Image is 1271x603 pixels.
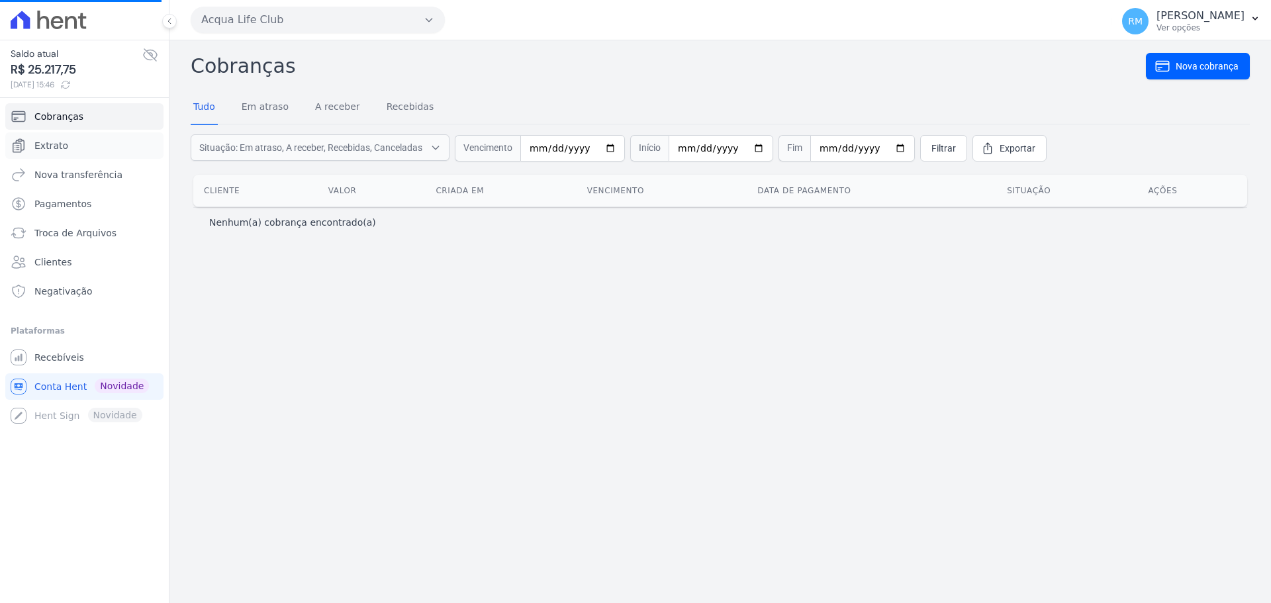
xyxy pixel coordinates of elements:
[5,373,164,400] a: Conta Hent Novidade
[34,351,84,364] span: Recebíveis
[630,135,669,162] span: Início
[5,344,164,371] a: Recebíveis
[191,51,1146,81] h2: Cobranças
[209,216,376,229] p: Nenhum(a) cobrança encontrado(a)
[1137,175,1247,207] th: Ações
[34,255,71,269] span: Clientes
[1146,53,1250,79] a: Nova cobrança
[1176,60,1239,73] span: Nova cobrança
[920,135,967,162] a: Filtrar
[455,135,520,162] span: Vencimento
[5,162,164,188] a: Nova transferência
[931,142,956,155] span: Filtrar
[11,47,142,61] span: Saldo atual
[1111,3,1271,40] button: RM [PERSON_NAME] Ver opções
[5,249,164,275] a: Clientes
[11,79,142,91] span: [DATE] 15:46
[34,226,117,240] span: Troca de Arquivos
[5,103,164,130] a: Cobranças
[11,323,158,339] div: Plataformas
[778,135,810,162] span: Fim
[5,191,164,217] a: Pagamentos
[191,91,218,125] a: Tudo
[747,175,996,207] th: Data de pagamento
[199,141,422,154] span: Situação: Em atraso, A receber, Recebidas, Canceladas
[34,197,91,210] span: Pagamentos
[34,285,93,298] span: Negativação
[996,175,1137,207] th: Situação
[34,380,87,393] span: Conta Hent
[972,135,1047,162] a: Exportar
[577,175,747,207] th: Vencimento
[191,7,445,33] button: Acqua Life Club
[34,139,68,152] span: Extrato
[11,61,142,79] span: R$ 25.217,75
[34,110,83,123] span: Cobranças
[191,134,449,161] button: Situação: Em atraso, A receber, Recebidas, Canceladas
[318,175,426,207] th: Valor
[312,91,363,125] a: A receber
[11,103,158,429] nav: Sidebar
[1156,9,1245,23] p: [PERSON_NAME]
[5,220,164,246] a: Troca de Arquivos
[239,91,291,125] a: Em atraso
[34,168,122,181] span: Nova transferência
[1128,17,1143,26] span: RM
[95,379,149,393] span: Novidade
[1156,23,1245,33] p: Ver opções
[425,175,576,207] th: Criada em
[5,132,164,159] a: Extrato
[1000,142,1035,155] span: Exportar
[5,278,164,304] a: Negativação
[384,91,437,125] a: Recebidas
[193,175,318,207] th: Cliente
